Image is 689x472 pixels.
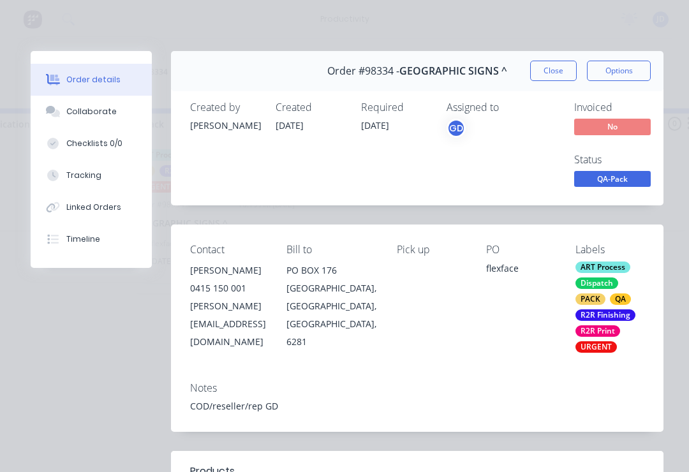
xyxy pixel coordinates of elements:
div: PO BOX 176 [286,262,376,279]
div: Collaborate [66,106,117,117]
div: Order details [66,74,121,85]
div: Assigned to [447,101,574,114]
button: Checklists 0/0 [31,128,152,159]
span: QA-Pack [574,171,651,187]
div: 0415 150 001 [190,279,266,297]
div: Tracking [66,170,101,181]
div: flexface [486,262,555,279]
button: Order details [31,64,152,96]
button: Linked Orders [31,191,152,223]
div: Created [276,101,346,114]
span: Order #98334 - [327,65,399,77]
button: Tracking [31,159,152,191]
div: R2R Print [575,325,620,337]
div: [PERSON_NAME] [190,119,260,132]
div: PO BOX 176[GEOGRAPHIC_DATA], [GEOGRAPHIC_DATA], [GEOGRAPHIC_DATA], 6281 [286,262,376,351]
span: [DATE] [276,119,304,131]
div: Timeline [66,233,100,245]
div: URGENT [575,341,617,353]
button: QA-Pack [574,171,651,190]
div: Dispatch [575,277,618,289]
button: Options [587,61,651,81]
div: Linked Orders [66,202,121,213]
div: Invoiced [574,101,670,114]
span: No [574,119,651,135]
button: Close [530,61,577,81]
button: Timeline [31,223,152,255]
div: Required [361,101,431,114]
div: ART Process [575,262,630,273]
div: [PERSON_NAME][EMAIL_ADDRESS][DOMAIN_NAME] [190,297,266,351]
div: QA [610,293,631,305]
div: PACK [575,293,605,305]
div: COD/reseller/rep GD [190,399,644,413]
span: GEOGRAPHIC SIGNS ^ [399,65,507,77]
span: [DATE] [361,119,389,131]
div: Pick up [397,244,466,256]
div: Checklists 0/0 [66,138,122,149]
button: Collaborate [31,96,152,128]
div: Labels [575,244,644,256]
div: PO [486,244,555,256]
div: Contact [190,244,266,256]
div: R2R Finishing [575,309,635,321]
div: Bill to [286,244,376,256]
div: [PERSON_NAME] [190,262,266,279]
button: GD [447,119,466,138]
div: Created by [190,101,260,114]
div: Notes [190,382,644,394]
div: [GEOGRAPHIC_DATA], [GEOGRAPHIC_DATA], [GEOGRAPHIC_DATA], 6281 [286,279,376,351]
div: Status [574,154,670,166]
div: [PERSON_NAME]0415 150 001[PERSON_NAME][EMAIL_ADDRESS][DOMAIN_NAME] [190,262,266,351]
